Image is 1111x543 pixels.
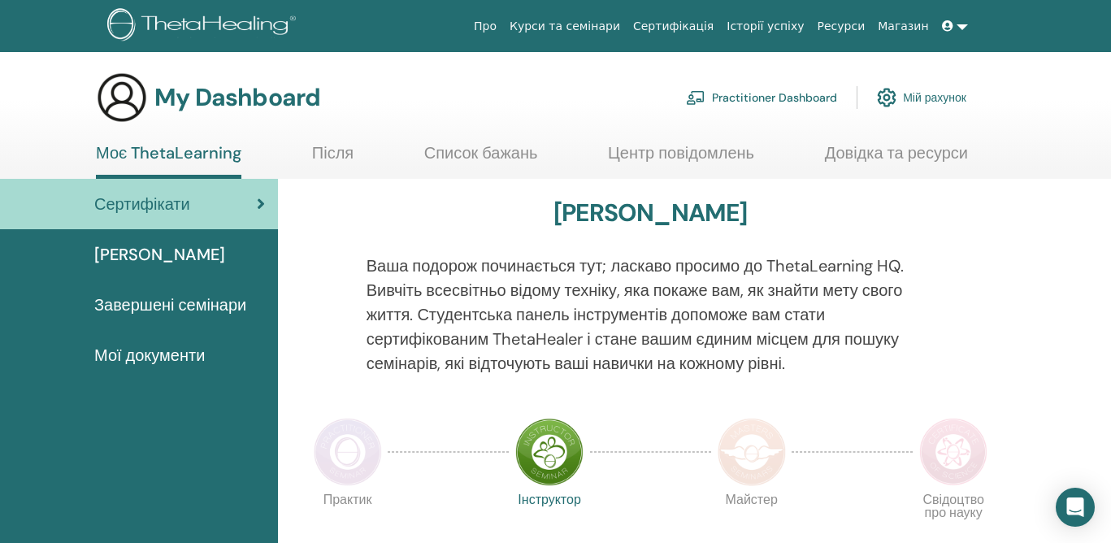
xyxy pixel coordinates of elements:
[919,418,987,486] img: Сертифікат науки
[515,418,584,486] img: Інструктор
[718,418,786,486] img: Майстер
[1056,488,1095,527] div: Open Intercom Messenger
[96,143,241,179] a: Моє ThetaLearning
[553,198,748,228] h3: [PERSON_NAME]
[627,11,720,41] a: Сертифікація
[686,90,705,105] img: chalkboard-teacher.svg
[94,343,205,367] span: Мої документи
[608,143,754,175] a: Центр повідомлень
[503,11,627,41] a: Курси та семінари
[94,192,190,216] span: Сертифікати
[877,84,896,111] img: cog.svg
[825,143,968,175] a: Довідка та ресурси
[877,80,966,115] a: Мій рахунок
[467,11,503,41] a: Про
[107,8,302,45] img: logo.png
[686,80,837,115] a: Practitioner Dashboard
[871,11,935,41] a: Магазин
[314,418,382,486] img: Практик
[94,242,225,267] span: [PERSON_NAME]
[367,254,935,376] p: Ваша подорож починається тут; ласкаво просимо до ThetaLearning HQ. Вивчіть всесвітньо відому техн...
[154,83,320,112] h3: My Dashboard
[424,143,538,175] a: Список бажань
[94,293,246,317] span: Завершені семінари
[811,11,872,41] a: Ресурси
[312,143,354,175] a: Після
[720,11,810,41] a: Історії успіху
[96,72,148,124] img: generic-user-icon.jpg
